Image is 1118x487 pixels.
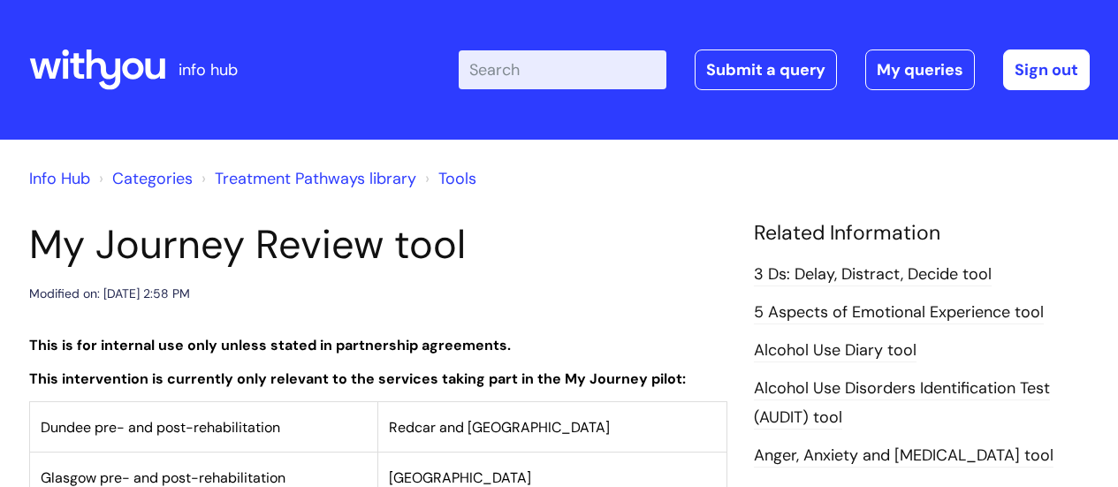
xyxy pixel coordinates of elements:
[754,339,916,362] a: Alcohol Use Diary tool
[754,377,1050,429] a: Alcohol Use Disorders Identification Test (AUDIT) tool
[29,336,511,354] strong: This is for internal use only unless stated in partnership agreements.
[754,301,1044,324] a: 5 Aspects of Emotional Experience tool
[865,49,975,90] a: My queries
[459,50,666,89] input: Search
[421,164,476,193] li: Tools
[29,221,727,269] h1: My Journey Review tool
[754,445,1053,468] a: Anger, Anxiety and [MEDICAL_DATA] tool
[41,418,280,437] span: Dundee pre- and post-rehabilitation
[197,164,416,193] li: Treatment Pathways library
[29,168,90,189] a: Info Hub
[215,168,416,189] a: Treatment Pathways library
[754,263,992,286] a: 3 Ds: Delay, Distract, Decide tool
[29,283,190,305] div: Modified on: [DATE] 2:58 PM
[179,56,238,84] p: info hub
[29,369,686,388] strong: This intervention is currently only relevant to the services taking part in the My Journey pilot:
[459,49,1090,90] div: | -
[695,49,837,90] a: Submit a query
[389,468,531,487] span: [GEOGRAPHIC_DATA]
[95,164,193,193] li: Solution home
[1003,49,1090,90] a: Sign out
[754,221,1090,246] h4: Related Information
[41,468,285,487] span: Glasgow pre- and post-rehabilitation
[112,168,193,189] a: Categories
[438,168,476,189] a: Tools
[389,418,610,437] span: Redcar and [GEOGRAPHIC_DATA]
